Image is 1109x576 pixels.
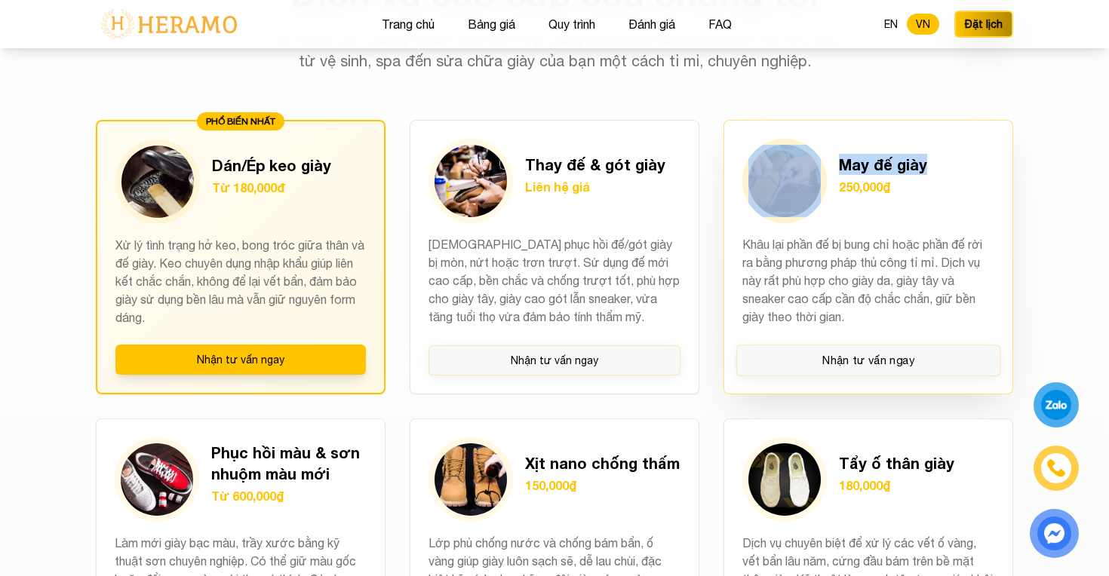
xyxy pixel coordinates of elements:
[544,14,600,34] button: Quy trình
[704,14,736,34] button: FAQ
[624,14,680,34] button: Đánh giá
[525,178,665,196] p: Liên hệ giá
[1036,448,1077,489] a: phone-icon
[212,179,331,197] p: Từ 180,000đ
[875,14,907,35] button: EN
[525,452,680,473] h3: Xịt nano chống thấm
[839,178,927,196] p: 250,000₫
[463,14,520,34] button: Bảng giá
[121,146,194,218] img: Dán/Ép keo giày
[839,154,927,175] h3: May đế giày
[115,236,366,326] p: Xử lý tình trạng hở keo, bong tróc giữa thân và đế giày. Keo chuyên dụng nhập khẩu giúp liên kết ...
[429,345,680,375] button: Nhận tư vấn ngay
[377,14,439,34] button: Trang chủ
[211,442,367,484] h3: Phục hồi màu & sơn nhuộm màu mới
[525,154,665,175] h3: Thay đế & gót giày
[1045,458,1067,479] img: phone-icon
[212,155,331,176] h3: Dán/Ép keo giày
[265,29,844,72] p: Tay nghề cao của kỹ thuật viên kết hợp công nghệ hiện đại giải quyết mọi nhu cầu từ vệ sinh, spa ...
[211,487,367,505] p: Từ 600,000₫
[736,345,1001,376] button: Nhận tư vấn ngay
[748,145,821,217] img: May đế giày
[839,476,954,495] p: 180,000₫
[748,443,821,516] img: Tẩy ố thân giày
[96,8,241,40] img: logo-with-text.png
[121,443,193,516] img: Phục hồi màu & sơn nhuộm màu mới
[954,11,1013,38] button: Đặt lịch
[435,145,507,217] img: Thay đế & gót giày
[742,235,994,327] p: Khâu lại phần đế bị bung chỉ hoặc phần đế rời ra bằng phương pháp thủ công tỉ mỉ. Dịch vụ này rất...
[115,345,366,375] button: Nhận tư vấn ngay
[839,452,954,473] h3: Tẩy ố thân giày
[429,235,680,327] p: [DEMOGRAPHIC_DATA] phục hồi đế/gót giày bị mòn, nứt hoặc trơn trượt. Sử dụng đế mới cao cấp, bền ...
[525,476,680,495] p: 150,000₫
[435,443,507,516] img: Xịt nano chống thấm
[907,14,939,35] button: VN
[197,112,284,130] div: PHỔ BIẾN NHẤT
